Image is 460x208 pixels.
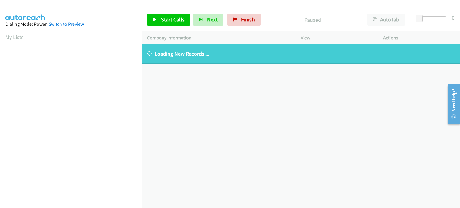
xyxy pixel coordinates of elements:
p: Loading New Records ... [147,50,455,58]
div: Delay between calls (in seconds) [419,16,446,21]
p: Paused [269,16,356,24]
a: Start Calls [147,14,190,26]
button: Next [193,14,223,26]
span: Start Calls [161,16,185,23]
button: AutoTab [367,14,405,26]
a: Finish [227,14,261,26]
span: Finish [241,16,255,23]
div: 0 [452,14,455,22]
span: Next [207,16,218,23]
a: My Lists [5,34,24,41]
p: View [301,34,372,41]
p: Actions [383,34,455,41]
div: Dialing Mode: Power | [5,21,136,28]
p: Company Information [147,34,290,41]
iframe: Resource Center [443,80,460,128]
a: Switch to Preview [49,21,84,27]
